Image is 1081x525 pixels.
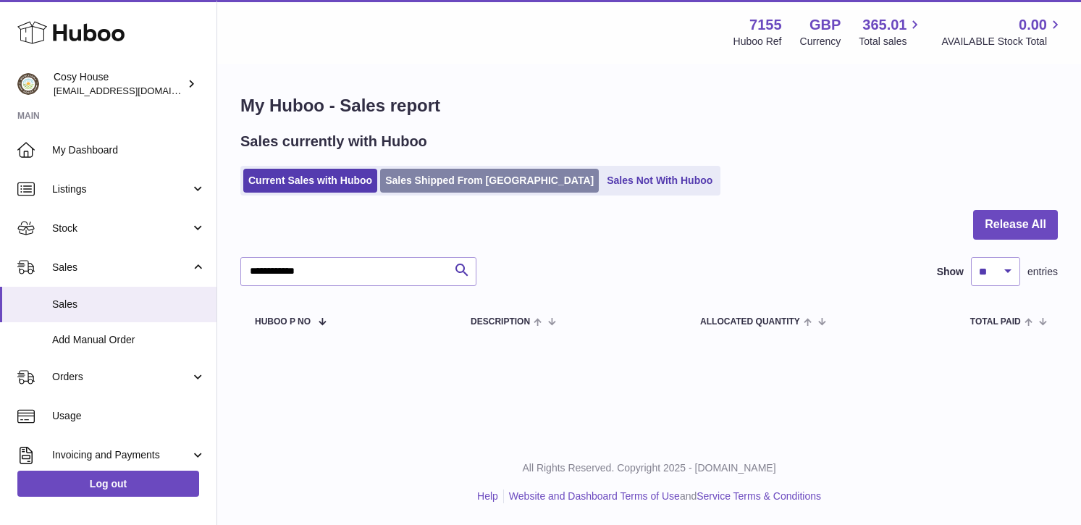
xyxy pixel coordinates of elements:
[1019,15,1047,35] span: 0.00
[859,15,923,49] a: 365.01 Total sales
[52,222,190,235] span: Stock
[504,490,821,503] li: and
[229,461,1069,475] p: All Rights Reserved. Copyright 2025 - [DOMAIN_NAME]
[240,132,427,151] h2: Sales currently with Huboo
[941,15,1064,49] a: 0.00 AVAILABLE Stock Total
[243,169,377,193] a: Current Sales with Huboo
[700,317,800,327] span: ALLOCATED Quantity
[1027,265,1058,279] span: entries
[52,143,206,157] span: My Dashboard
[471,317,530,327] span: Description
[52,448,190,462] span: Invoicing and Payments
[17,471,199,497] a: Log out
[937,265,964,279] label: Show
[697,490,821,502] a: Service Terms & Conditions
[54,70,184,98] div: Cosy House
[859,35,923,49] span: Total sales
[52,370,190,384] span: Orders
[800,35,841,49] div: Currency
[52,333,206,347] span: Add Manual Order
[477,490,498,502] a: Help
[52,261,190,274] span: Sales
[54,85,213,96] span: [EMAIL_ADDRESS][DOMAIN_NAME]
[255,317,311,327] span: Huboo P no
[749,15,782,35] strong: 7155
[602,169,718,193] a: Sales Not With Huboo
[52,409,206,423] span: Usage
[941,35,1064,49] span: AVAILABLE Stock Total
[240,94,1058,117] h1: My Huboo - Sales report
[862,15,907,35] span: 365.01
[509,490,680,502] a: Website and Dashboard Terms of Use
[17,73,39,95] img: info@wholesomegoods.com
[970,317,1021,327] span: Total paid
[52,182,190,196] span: Listings
[52,298,206,311] span: Sales
[973,210,1058,240] button: Release All
[380,169,599,193] a: Sales Shipped From [GEOGRAPHIC_DATA]
[733,35,782,49] div: Huboo Ref
[809,15,841,35] strong: GBP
